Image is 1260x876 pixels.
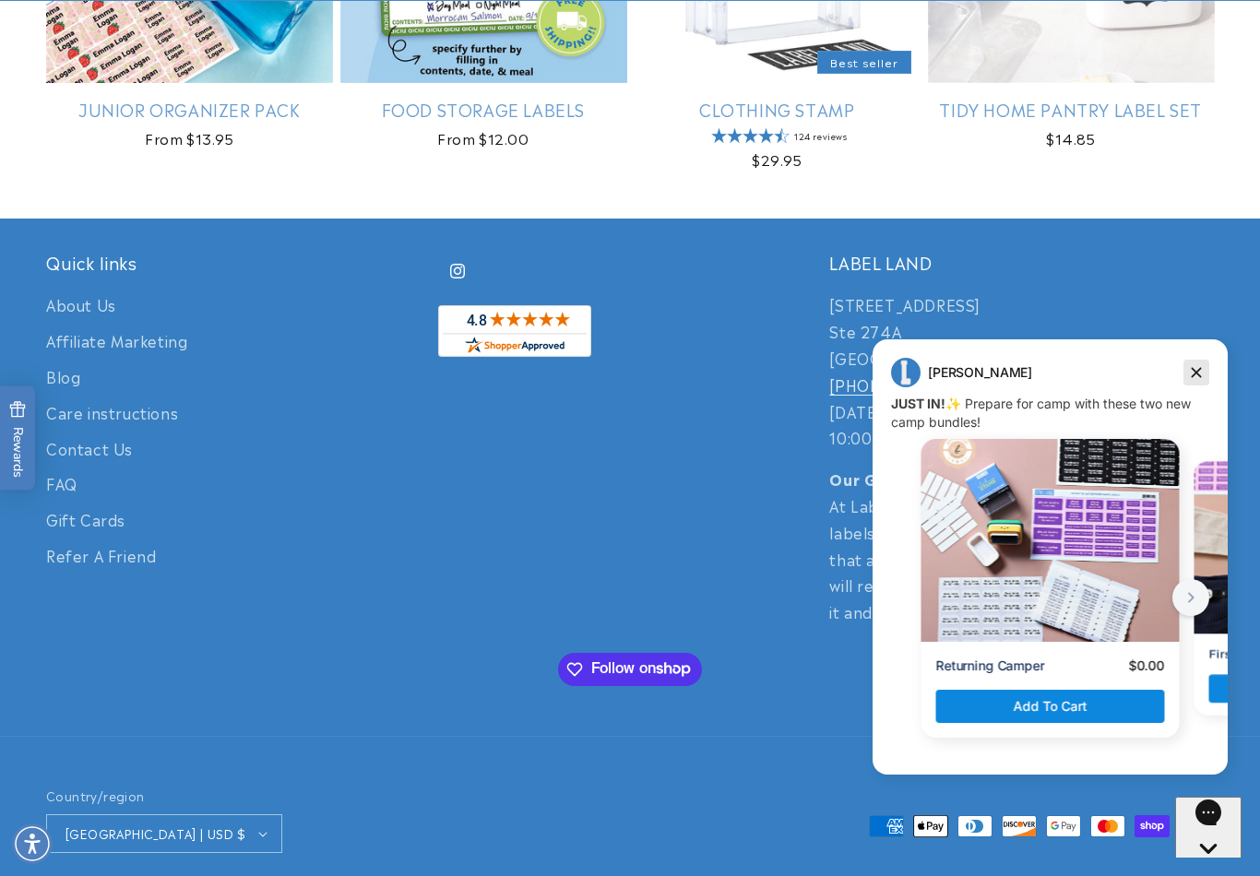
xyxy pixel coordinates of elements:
[829,466,1214,625] p: At Label Land® we understand that you need your labels to stick for life! That's why we guarantee...
[1175,797,1242,858] iframe: Gorgias live chat messenger
[829,291,1214,451] p: [STREET_ADDRESS] Ste 274A [GEOGRAPHIC_DATA] [DATE] - [DATE] 10:00 am - 5:00 pm
[829,252,1214,273] h2: LABEL LAND
[46,395,178,431] a: Care instructions
[46,359,80,395] a: Blog
[829,373,972,396] a: call 732-987-3915
[46,323,187,359] a: Affiliate Marketing
[46,291,116,323] a: About Us
[46,787,282,805] h2: Country/region
[46,502,125,538] a: Gift Cards
[859,337,1242,802] iframe: Gorgias live chat campaigns
[829,468,953,490] strong: Our Guarantee
[9,401,27,478] span: Rewards
[928,99,1215,120] a: Tidy Home Pantry Label Set
[314,243,351,279] button: next button
[351,310,462,326] p: First Time Camper
[12,823,53,864] div: Accessibility Menu
[46,538,156,574] a: Refer A Friend
[438,305,591,363] a: shopperapproved.com
[46,431,133,467] a: Contact Us
[15,728,233,784] iframe: Sign Up via Text for Offers
[340,99,627,120] a: Food Storage Labels
[46,99,333,120] a: Junior Organizer Pack
[634,99,921,120] a: Clothing Stamp
[65,824,245,843] span: [GEOGRAPHIC_DATA] | USD $
[46,814,282,853] button: [GEOGRAPHIC_DATA] | USD $
[46,252,431,273] h2: Quick links
[46,466,77,502] a: FAQ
